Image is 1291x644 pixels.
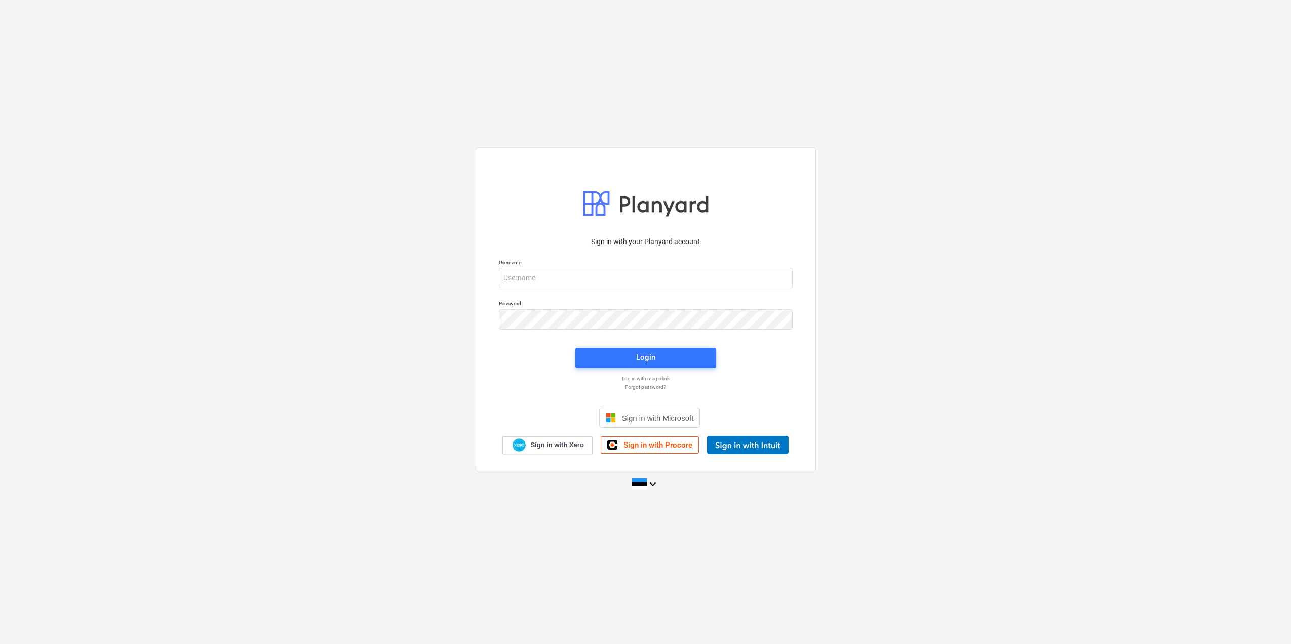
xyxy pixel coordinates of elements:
p: Password [499,300,793,309]
a: Forgot password? [494,384,798,390]
img: Xero logo [513,438,526,452]
div: Login [636,351,655,364]
a: Log in with magic link [494,375,798,382]
button: Login [575,348,716,368]
input: Username [499,268,793,288]
span: Sign in with Xero [530,440,583,450]
span: Sign in with Procore [623,440,692,450]
span: Sign in with Microsoft [622,414,694,422]
i: keyboard_arrow_down [647,478,659,490]
a: Sign in with Procore [601,436,699,454]
img: Microsoft logo [606,413,616,423]
p: Username [499,259,793,268]
p: Sign in with your Planyard account [499,236,793,247]
a: Sign in with Xero [502,436,593,454]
